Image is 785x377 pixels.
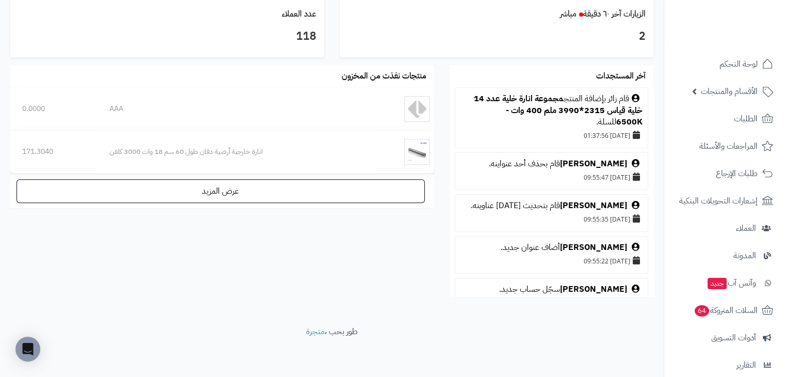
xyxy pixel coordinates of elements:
[670,271,779,295] a: وآتس آبجديد
[342,72,426,81] h3: منتجات نفذت من المخزون
[694,303,758,318] span: السلات المتروكة
[715,27,775,49] img: logo-2.png
[708,278,727,289] span: جديد
[670,325,779,350] a: أدوات التسويق
[560,199,627,212] a: [PERSON_NAME]
[670,134,779,159] a: المراجعات والأسئلة
[560,241,627,254] a: [PERSON_NAME]
[22,147,86,157] div: 171.3040
[733,248,756,263] span: المدونة
[460,93,643,129] div: قام زائر بإضافة المنتج للسلة.
[679,194,758,208] span: إشعارات التحويلات البنكية
[460,158,643,170] div: قام بحذف أحد عنواينه.
[670,52,779,76] a: لوحة التحكم
[109,147,368,157] div: انارة خارجية أرضية دفان طول 60 سم 18 وات 3000 كلفن
[17,179,425,203] a: عرض المزيد
[560,8,646,20] a: الزيارات آخر ٦٠ دقيقةمباشر
[699,139,758,153] span: المراجعات والأسئلة
[670,106,779,131] a: الطلبات
[670,161,779,186] a: طلبات الإرجاع
[560,158,627,170] a: [PERSON_NAME]
[347,28,646,45] h3: 2
[719,57,758,71] span: لوحة التحكم
[460,242,643,254] div: أضاف عنوان جديد.
[460,128,643,143] div: [DATE] 01:37:56
[460,254,643,268] div: [DATE] 09:55:22
[670,216,779,241] a: العملاء
[460,284,643,295] div: سجّل حساب جديد.
[716,166,758,181] span: طلبات الإرجاع
[695,305,709,317] span: 64
[736,358,756,372] span: التقارير
[22,104,86,114] div: 0.0000
[306,325,325,338] a: متجرة
[707,276,756,290] span: وآتس آب
[736,221,756,235] span: العملاء
[460,170,643,184] div: [DATE] 09:55:47
[474,92,643,129] a: مجموعة انارة خلية عدد 14 خلية قياس 2315*3990 ملم 400 وات - 6500K
[18,28,316,45] h3: 118
[282,8,316,20] a: عدد العملاء
[670,243,779,268] a: المدونة
[460,212,643,226] div: [DATE] 09:55:35
[460,295,643,310] div: [DATE] 09:54:18
[109,104,368,114] div: AAA
[404,96,430,122] img: AAA
[670,189,779,213] a: إشعارات التحويلات البنكية
[734,112,758,126] span: الطلبات
[15,337,40,362] div: Open Intercom Messenger
[560,283,627,295] a: [PERSON_NAME]
[670,298,779,323] a: السلات المتروكة64
[560,8,576,20] small: مباشر
[596,72,646,81] h3: آخر المستجدات
[701,84,758,99] span: الأقسام والمنتجات
[404,139,430,165] img: انارة خارجية أرضية دفان طول 60 سم 18 وات 3000 كلفن
[711,331,756,345] span: أدوات التسويق
[460,200,643,212] div: قام بتحديث [DATE] عناوينه.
